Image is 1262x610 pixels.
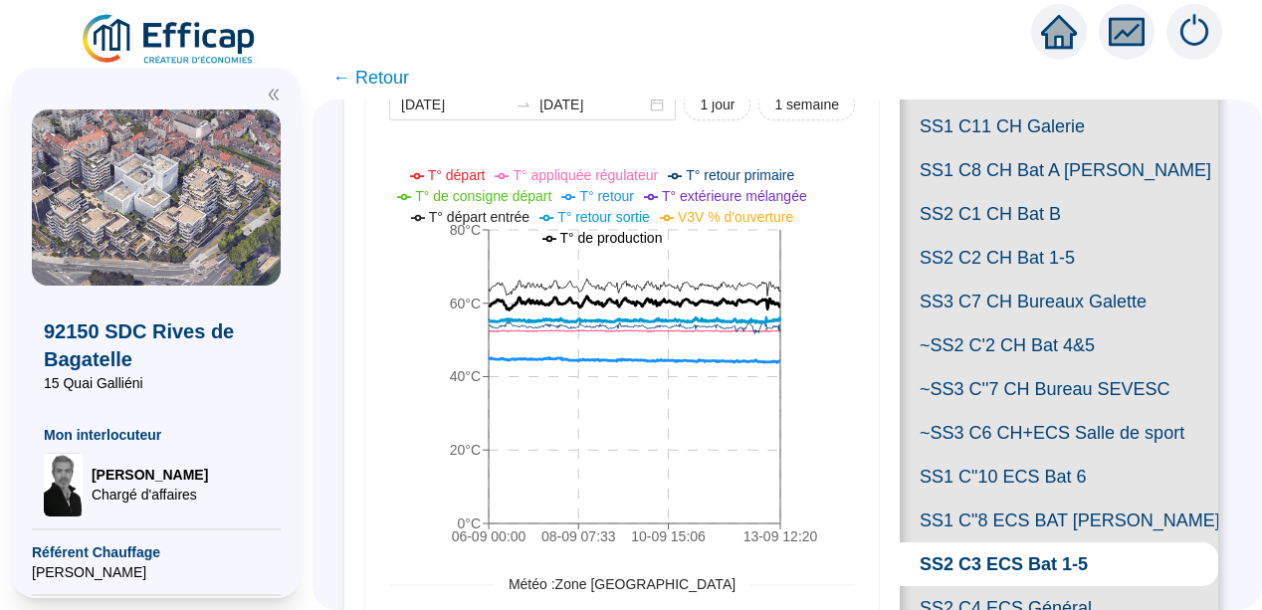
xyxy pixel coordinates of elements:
[1109,14,1145,50] span: fund
[401,95,508,115] input: Date de début
[560,230,663,246] span: T° de production
[516,97,531,112] span: swap-right
[80,12,260,68] img: efficap energie logo
[415,188,551,204] span: T° de consigne départ
[516,97,531,112] span: to
[44,317,269,373] span: 92150 SDC Rives de Bagatelle
[32,542,281,562] span: Référent Chauffage
[1041,14,1077,50] span: home
[1166,4,1222,60] img: alerts
[631,528,706,544] tspan: 10-09 15:06
[678,209,793,225] span: V3V % d'ouverture
[32,562,281,582] span: [PERSON_NAME]
[900,542,1218,586] span: SS2 C3 ECS Bat 1-5
[541,528,616,544] tspan: 08-09 07:33
[92,485,208,505] span: Chargé d'affaires
[429,209,529,225] span: T° départ entrée
[579,188,634,204] span: T° retour
[557,209,650,225] span: T° retour sortie
[44,425,269,445] span: Mon interlocuteur
[700,95,735,115] span: 1 jour
[44,453,84,516] img: Chargé d'affaires
[92,465,208,485] span: [PERSON_NAME]
[900,455,1218,499] span: SS1 C"10 ECS Bat 6
[900,411,1218,455] span: ~SS3 C6 CH+ECS Salle de sport
[450,442,481,458] tspan: 20°C
[428,167,486,183] span: T° départ
[513,167,658,183] span: T° appliquée régulateur
[900,499,1218,542] span: SS1 C"8 ECS BAT [PERSON_NAME]
[495,574,749,595] span: Météo : Zone [GEOGRAPHIC_DATA]
[450,369,481,385] tspan: 40°C
[662,188,807,204] span: T° extérieure mélangée
[900,236,1218,280] span: SS2 C2 CH Bat 1-5
[758,89,855,120] button: 1 semaine
[332,64,409,92] span: ← Retour
[900,104,1218,148] span: SS1 C11 CH Galerie
[684,89,750,120] button: 1 jour
[450,296,481,311] tspan: 60°C
[774,95,839,115] span: 1 semaine
[900,280,1218,323] span: SS3 C7 CH Bureaux Galette
[900,367,1218,411] span: ~SS3 C''7 CH Bureau SEVESC
[267,88,281,102] span: double-left
[44,373,269,393] span: 15 Quai Galliéni
[900,192,1218,236] span: SS2 C1 CH Bat B
[900,323,1218,367] span: ~SS2 C'2 CH Bat 4&5
[686,167,794,183] span: T° retour primaire
[458,515,482,531] tspan: 0°C
[743,528,818,544] tspan: 13-09 12:20
[452,528,526,544] tspan: 06-09 00:00
[539,95,646,115] input: Date de fin
[900,148,1218,192] span: SS1 C8 CH Bat A [PERSON_NAME]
